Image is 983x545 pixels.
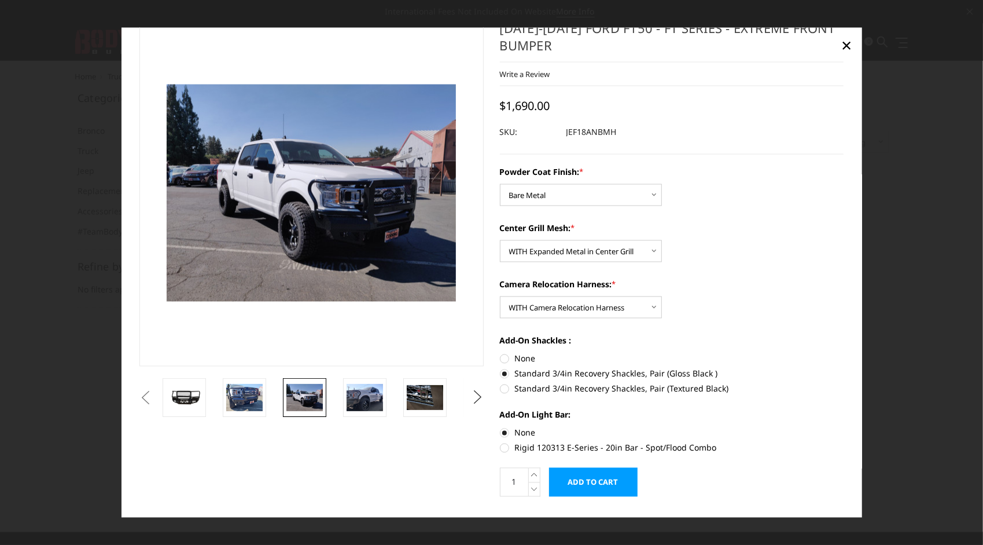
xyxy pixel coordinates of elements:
input: Add to Cart [549,467,638,496]
label: Powder Coat Finish: [500,166,844,178]
img: 2018-2020 Ford F150 - FT Series - Extreme Front Bumper [226,383,263,411]
img: 2018-2020 Ford F150 - FT Series - Extreme Front Bumper [347,383,383,411]
iframe: Chat Widget [925,489,983,545]
a: Close [837,36,856,54]
button: Previous [137,389,154,406]
label: Camera Relocation Harness: [500,278,844,290]
a: 2018-2020 Ford F150 - FT Series - Extreme Front Bumper [139,19,484,367]
h1: [DATE]-[DATE] Ford F150 - FT Series - Extreme Front Bumper [500,19,844,63]
label: Rigid 120313 E-Series - 20in Bar - Spot/Flood Combo [500,441,844,453]
label: None [500,426,844,438]
label: Add-On Light Bar: [500,408,844,420]
img: 2018-2020 Ford F150 - FT Series - Extreme Front Bumper [286,383,323,411]
label: Add-On Shackles : [500,334,844,346]
img: 2018-2020 Ford F150 - FT Series - Extreme Front Bumper [166,387,203,408]
label: None [500,352,844,364]
span: $1,690.00 [500,97,550,113]
dt: SKU: [500,121,558,142]
label: Center Grill Mesh: [500,222,844,234]
a: Write a Review [500,68,550,79]
span: × [841,32,852,57]
label: Standard 3/4in Recovery Shackles, Pair (Textured Black) [500,382,844,394]
dd: JEF18ANBMH [566,121,617,142]
label: Standard 3/4in Recovery Shackles, Pair (Gloss Black ) [500,367,844,379]
button: Next [469,389,486,406]
img: 2018-2020 Ford F150 - FT Series - Extreme Front Bumper [407,385,443,409]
